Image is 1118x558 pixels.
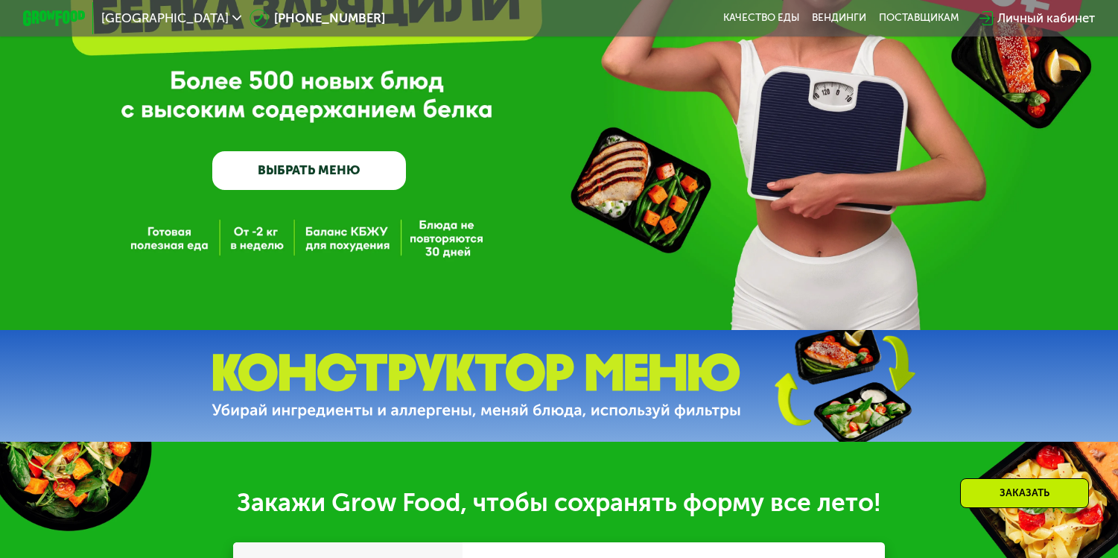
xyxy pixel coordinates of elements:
[960,478,1089,508] div: Заказать
[212,151,406,190] a: ВЫБРАТЬ МЕНЮ
[101,12,229,25] span: [GEOGRAPHIC_DATA]
[723,12,799,25] a: Качество еды
[997,9,1095,28] div: Личный кабинет
[812,12,866,25] a: Вендинги
[250,9,385,28] a: [PHONE_NUMBER]
[879,12,959,25] div: поставщикам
